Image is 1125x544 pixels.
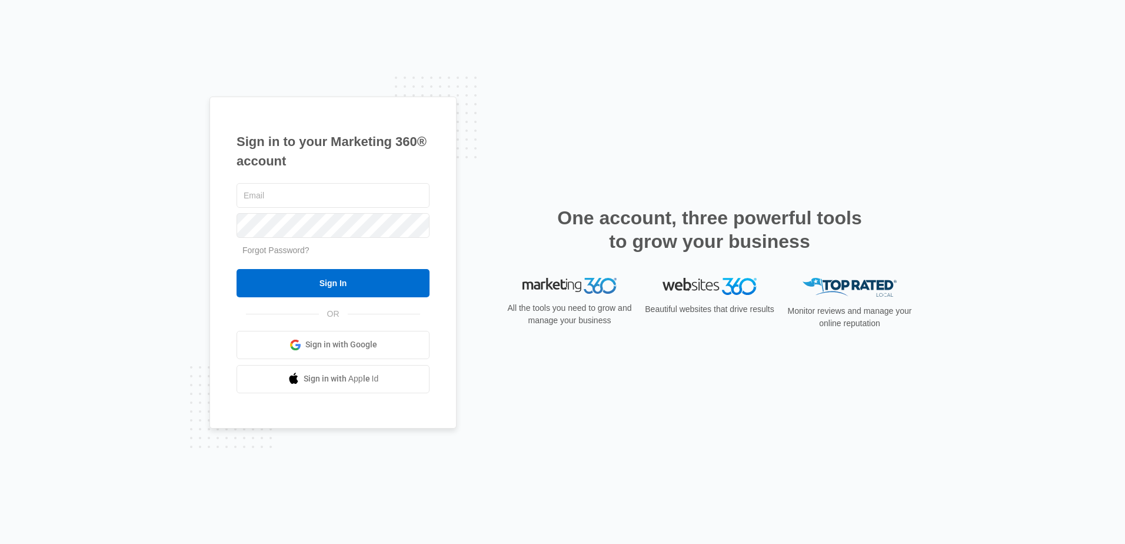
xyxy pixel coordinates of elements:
[237,132,430,171] h1: Sign in to your Marketing 360® account
[242,246,309,255] a: Forgot Password?
[237,331,430,359] a: Sign in with Google
[237,183,430,208] input: Email
[803,278,897,297] img: Top Rated Local
[504,302,635,327] p: All the tools you need to grow and manage your business
[305,339,377,351] span: Sign in with Google
[522,278,617,294] img: Marketing 360
[237,365,430,393] a: Sign in with Apple Id
[304,373,379,385] span: Sign in with Apple Id
[319,308,348,320] span: OR
[784,305,916,330] p: Monitor reviews and manage your online reputation
[237,269,430,297] input: Sign In
[663,278,757,295] img: Websites 360
[644,303,775,316] p: Beautiful websites that drive results
[554,206,866,253] h2: One account, three powerful tools to grow your business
